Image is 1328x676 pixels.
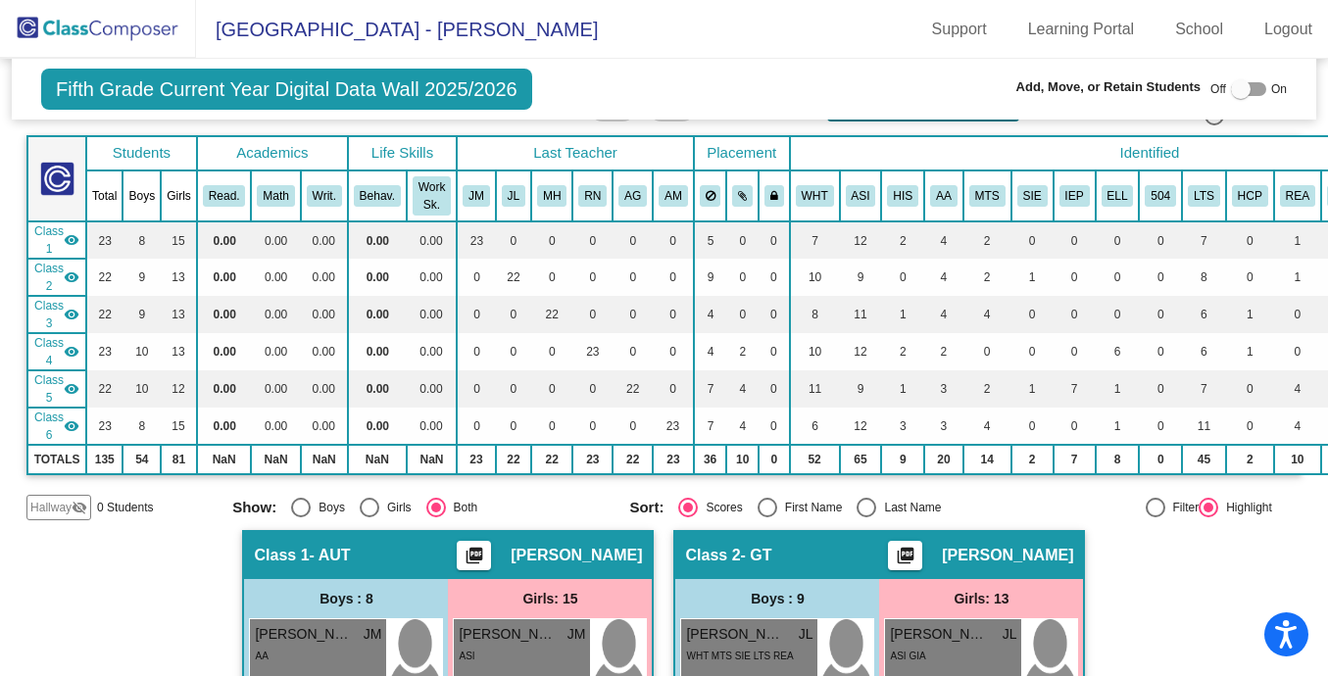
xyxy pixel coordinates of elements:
[1011,296,1054,333] td: 0
[457,221,496,259] td: 23
[1102,185,1134,207] button: ELL
[1054,221,1096,259] td: 0
[1096,296,1140,333] td: 0
[251,296,300,333] td: 0.00
[301,259,348,296] td: 0.00
[578,185,607,207] button: RN
[840,259,882,296] td: 9
[1139,259,1182,296] td: 0
[1274,296,1321,333] td: 0
[34,409,64,444] span: Class 6
[572,259,613,296] td: 0
[881,333,924,370] td: 2
[457,259,496,296] td: 0
[1096,259,1140,296] td: 0
[759,170,790,221] th: Keep with teacher
[1274,170,1321,221] th: Reading Resource
[881,221,924,259] td: 2
[27,221,86,259] td: Jodi Massack - AUT
[407,333,457,370] td: 0.00
[840,408,882,445] td: 12
[572,296,613,333] td: 0
[694,136,790,170] th: Placement
[1054,170,1096,221] th: Individualized Education Plan
[463,185,490,207] button: JM
[726,408,759,445] td: 4
[496,296,531,333] td: 0
[613,296,653,333] td: 0
[531,370,572,408] td: 0
[726,333,759,370] td: 2
[123,170,161,221] th: Boys
[924,408,963,445] td: 3
[407,259,457,296] td: 0.00
[197,221,252,259] td: 0.00
[924,445,963,474] td: 20
[613,221,653,259] td: 0
[694,408,727,445] td: 7
[307,185,342,207] button: Writ.
[34,222,64,258] span: Class 1
[726,296,759,333] td: 0
[531,170,572,221] th: Michele Hoisington
[1054,445,1096,474] td: 7
[197,296,252,333] td: 0.00
[613,170,653,221] th: Amanda Getson
[1182,259,1226,296] td: 8
[694,370,727,408] td: 7
[1182,170,1226,221] th: Long-Term Sub
[1139,370,1182,408] td: 0
[496,170,531,221] th: Jessica Leonard
[348,136,457,170] th: Life Skills
[301,408,348,445] td: 0.00
[629,498,1011,517] mat-radio-group: Select an option
[496,221,531,259] td: 0
[311,499,345,516] div: Boys
[790,408,840,445] td: 6
[161,221,197,259] td: 15
[203,185,246,207] button: Read.
[1054,370,1096,408] td: 7
[1139,221,1182,259] td: 0
[1182,296,1226,333] td: 6
[726,221,759,259] td: 0
[251,408,300,445] td: 0.00
[34,334,64,369] span: Class 4
[572,370,613,408] td: 0
[572,170,613,221] th: Rafaella Navarro
[301,333,348,370] td: 0.00
[572,221,613,259] td: 0
[496,370,531,408] td: 0
[27,370,86,408] td: Amanda Getson - SPED
[726,370,759,408] td: 4
[1210,80,1226,98] span: Off
[86,445,123,474] td: 135
[572,445,613,474] td: 23
[1226,408,1274,445] td: 0
[27,333,86,370] td: Rafaella Navarro - EL
[888,541,922,570] button: Print Students Details
[531,445,572,474] td: 22
[348,408,407,445] td: 0.00
[759,370,790,408] td: 0
[790,296,840,333] td: 8
[161,296,197,333] td: 13
[531,333,572,370] td: 0
[232,498,615,517] mat-radio-group: Select an option
[1139,408,1182,445] td: 0
[887,185,918,207] button: HIS
[123,445,161,474] td: 54
[1226,445,1274,474] td: 2
[1274,408,1321,445] td: 4
[726,170,759,221] th: Keep with students
[759,333,790,370] td: 0
[963,445,1011,474] td: 14
[613,333,653,370] td: 0
[457,370,496,408] td: 0
[123,221,161,259] td: 8
[969,185,1006,207] button: MTS
[698,499,742,516] div: Scores
[694,221,727,259] td: 5
[1274,445,1321,474] td: 10
[407,296,457,333] td: 0.00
